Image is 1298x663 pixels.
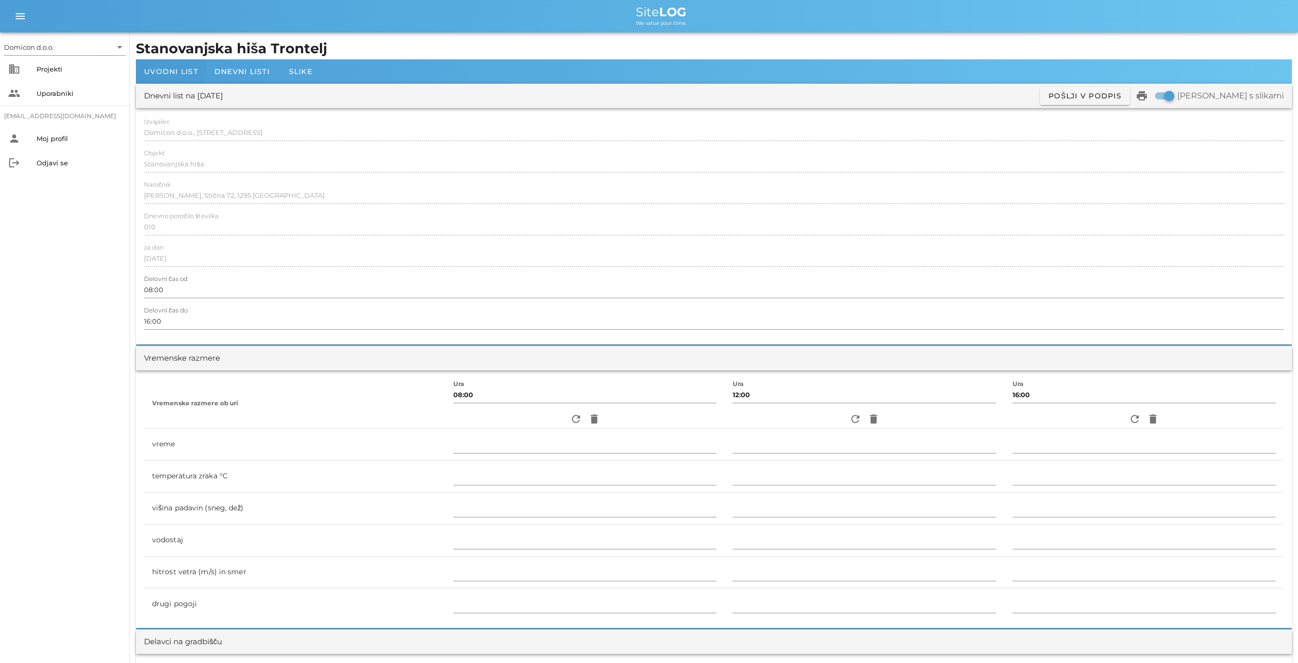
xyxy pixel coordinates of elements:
[849,413,861,425] i: refresh
[659,5,687,19] b: LOG
[4,43,54,52] div: Domicon d.o.o.
[144,275,188,283] label: Delovni čas od
[136,39,1292,59] h1: Stanovanjska hiša Trontelj
[8,132,20,145] i: person
[1048,91,1122,100] span: Pošlji v podpis
[37,134,122,143] div: Moj profil
[37,159,122,167] div: Odjavi se
[636,20,687,26] span: We value your time.
[144,307,188,315] label: Delovni čas do
[144,244,164,252] label: za dan
[1136,90,1148,102] i: print
[588,413,600,425] i: delete
[570,413,582,425] i: refresh
[144,525,445,556] td: vodostaj
[144,181,171,189] label: Naročnik
[636,5,687,19] span: Site
[1147,413,1159,425] i: delete
[144,67,198,76] span: Uvodni list
[733,380,744,388] label: Ura
[144,118,169,126] label: Izvajalec
[4,39,126,55] div: Domicon d.o.o.
[37,65,122,73] div: Projekti
[114,41,126,53] i: arrow_drop_down
[1153,553,1298,663] iframe: Chat Widget
[214,67,270,76] span: Dnevni listi
[453,380,464,388] label: Ura
[144,150,165,157] label: Objekt
[8,157,20,169] i: logout
[144,636,222,648] div: Delavci na gradbišču
[1040,87,1130,105] button: Pošlji v podpis
[144,353,220,364] div: Vremenske razmere
[1013,380,1024,388] label: Ura
[144,556,445,588] td: hitrost vetra (m/s) in smer
[144,493,445,525] td: višina padavin (sneg, dež)
[8,87,20,99] i: people
[8,63,20,75] i: business
[144,378,445,429] th: Vremenske razmere ob uri
[289,67,312,76] span: Slike
[144,90,223,102] div: Dnevni list na [DATE]
[144,461,445,493] td: temperatura zraka °C
[1177,91,1284,101] label: [PERSON_NAME] s slikami
[868,413,880,425] i: delete
[1129,413,1141,425] i: refresh
[37,89,122,97] div: Uporabniki
[144,588,445,620] td: drugi pogoji
[144,213,219,220] label: Dnevno poročilo številka
[1153,553,1298,663] div: Pripomoček za klepet
[14,10,26,22] i: menu
[144,429,445,461] td: vreme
